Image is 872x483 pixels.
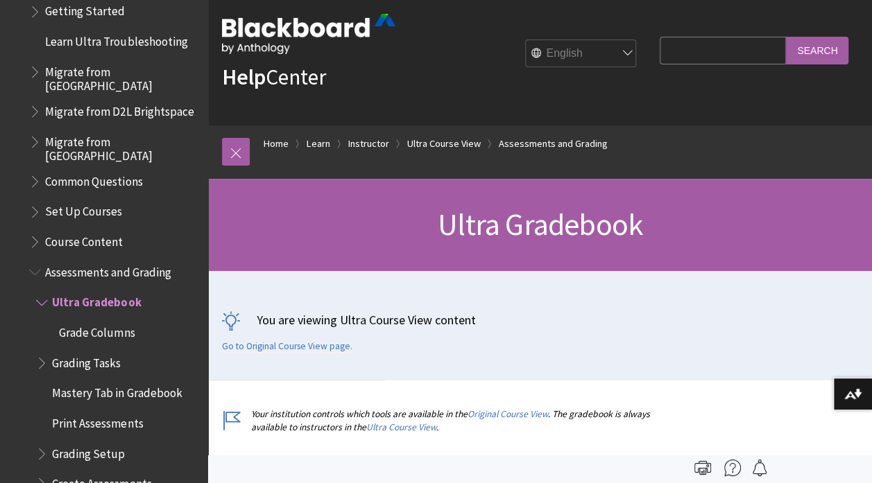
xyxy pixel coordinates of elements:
[45,30,187,49] span: Learn Ultra Troubleshooting
[438,205,642,243] span: Ultra Gradebook
[307,135,330,152] a: Learn
[59,321,135,340] span: Grade Columns
[499,135,608,152] a: Assessments and Grading
[222,63,326,91] a: HelpCenter
[786,37,848,64] input: Search
[45,170,142,188] span: Common Questions
[348,135,389,152] a: Instructor
[52,291,141,310] span: Ultra Gradebook
[407,135,481,152] a: Ultra Course View
[45,261,171,279] span: Assessments and Grading
[52,442,125,461] span: Grading Setup
[52,351,121,370] span: Grading Tasks
[724,459,741,476] img: More help
[468,408,548,420] a: Original Course View
[45,230,123,249] span: Course Content
[52,382,182,401] span: Mastery Tab in Gradebook
[45,130,198,163] span: Migrate from [GEOGRAPHIC_DATA]
[52,412,143,430] span: Print Assessments
[264,135,289,152] a: Home
[751,459,768,476] img: Follow this page
[222,407,653,434] p: Your institution controls which tools are available in the . The gradebook is always available to...
[222,311,858,328] p: You are viewing Ultra Course View content
[694,459,711,476] img: Print
[222,340,352,353] a: Go to Original Course View page.
[222,14,395,54] img: Blackboard by Anthology
[526,40,637,68] select: Site Language Selector
[45,200,122,219] span: Set Up Courses
[45,100,194,118] span: Migrate from D2L Brightspace
[45,60,198,93] span: Migrate from [GEOGRAPHIC_DATA]
[222,63,266,91] strong: Help
[366,421,436,433] a: Ultra Course View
